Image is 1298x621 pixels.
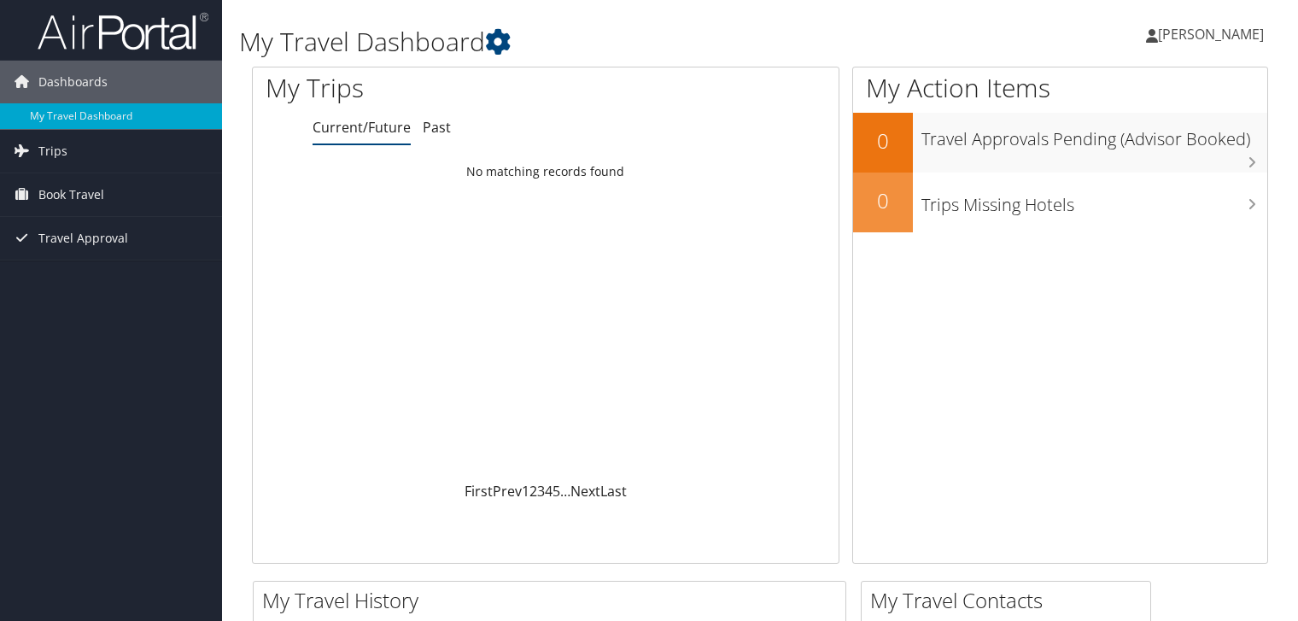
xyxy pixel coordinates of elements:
[493,482,522,501] a: Prev
[853,173,1267,232] a: 0Trips Missing Hotels
[38,130,67,173] span: Trips
[853,186,913,215] h2: 0
[266,70,582,106] h1: My Trips
[853,126,913,155] h2: 0
[921,185,1267,217] h3: Trips Missing Hotels
[239,24,933,60] h1: My Travel Dashboard
[1146,9,1281,60] a: [PERSON_NAME]
[853,70,1267,106] h1: My Action Items
[853,113,1267,173] a: 0Travel Approvals Pending (Advisor Booked)
[870,586,1150,615] h2: My Travel Contacts
[537,482,545,501] a: 3
[38,11,208,51] img: airportal-logo.png
[529,482,537,501] a: 2
[423,118,451,137] a: Past
[1158,25,1264,44] span: [PERSON_NAME]
[313,118,411,137] a: Current/Future
[921,119,1267,151] h3: Travel Approvals Pending (Advisor Booked)
[262,586,845,615] h2: My Travel History
[600,482,627,501] a: Last
[38,61,108,103] span: Dashboards
[560,482,570,501] span: …
[38,217,128,260] span: Travel Approval
[253,156,839,187] td: No matching records found
[522,482,529,501] a: 1
[38,173,104,216] span: Book Travel
[465,482,493,501] a: First
[553,482,560,501] a: 5
[570,482,600,501] a: Next
[545,482,553,501] a: 4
